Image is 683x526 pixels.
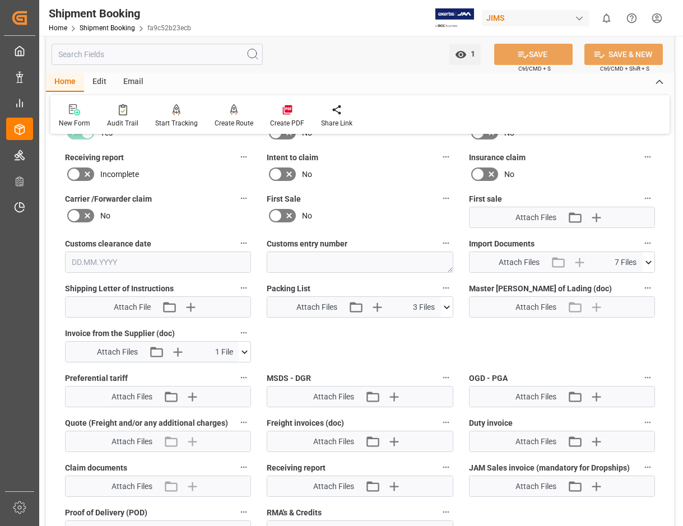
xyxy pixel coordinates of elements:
[515,391,556,403] span: Attach Files
[619,6,644,31] button: Help Center
[236,191,251,206] button: Carrier /Forwarder claim
[413,301,435,313] span: 3 Files
[515,481,556,492] span: Attach Files
[49,5,191,22] div: Shipment Booking
[65,152,124,164] span: Receiving report
[65,283,174,295] span: Shipping Letter of Instructions
[215,346,233,358] span: 1 File
[515,301,556,313] span: Attach Files
[469,152,526,164] span: Insurance claim
[65,373,128,384] span: Preferential tariff
[46,73,84,92] div: Home
[439,370,453,385] button: MSDS - DGR
[439,236,453,250] button: Customs entry number
[296,301,337,313] span: Attach Files
[65,328,175,339] span: Invoice from the Supplier (doc)
[236,325,251,340] button: Invoice from the Supplier (doc)
[97,346,138,358] span: Attach Files
[439,191,453,206] button: First Sale
[469,193,502,205] span: First sale
[65,462,127,474] span: Claim documents
[640,191,655,206] button: First sale
[49,24,67,32] a: Home
[115,73,152,92] div: Email
[215,118,253,128] div: Create Route
[267,373,311,384] span: MSDS - DGR
[59,118,90,128] div: New Form
[469,373,508,384] span: OGD - PGA
[469,462,630,474] span: JAM Sales invoice (mandatory for Dropships)
[584,44,663,65] button: SAVE & NEW
[439,505,453,519] button: RMA's & Credits
[482,7,594,29] button: JIMS
[302,169,312,180] span: No
[267,283,310,295] span: Packing List
[615,257,636,268] span: 7 Files
[302,210,312,222] span: No
[439,460,453,474] button: Receiving report
[65,252,251,273] input: DD.MM.YYYY
[267,462,326,474] span: Receiving report
[267,507,322,519] span: RMA's & Credits
[65,417,228,429] span: Quote (Freight and/or any additional charges)
[640,281,655,295] button: Master [PERSON_NAME] of Lading (doc)
[236,236,251,250] button: Customs clearance date
[640,236,655,250] button: Import Documents
[270,118,304,128] div: Create PDF
[65,193,152,205] span: Carrier /Forwarder claim
[600,64,649,73] span: Ctrl/CMD + Shift + S
[236,415,251,430] button: Quote (Freight and/or any additional charges)
[640,460,655,474] button: JAM Sales invoice (mandatory for Dropships)
[236,370,251,385] button: Preferential tariff
[469,283,612,295] span: Master [PERSON_NAME] of Lading (doc)
[107,118,138,128] div: Audit Trail
[267,152,318,164] span: Intent to claim
[65,507,147,519] span: Proof of Delivery (POD)
[518,64,551,73] span: Ctrl/CMD + S
[439,415,453,430] button: Freight invoices (doc)
[494,44,573,65] button: SAVE
[236,150,251,164] button: Receiving report
[267,238,347,250] span: Customs entry number
[482,10,589,26] div: JIMS
[313,481,354,492] span: Attach Files
[449,44,481,65] button: open menu
[52,44,263,65] input: Search Fields
[114,301,151,313] span: Attach File
[111,391,152,403] span: Attach Files
[267,193,301,205] span: First Sale
[640,150,655,164] button: Insurance claim
[515,436,556,448] span: Attach Files
[100,169,139,180] span: Incomplete
[84,73,115,92] div: Edit
[499,257,540,268] span: Attach Files
[515,212,556,224] span: Attach Files
[65,238,151,250] span: Customs clearance date
[640,415,655,430] button: Duty invoice
[439,281,453,295] button: Packing List
[111,481,152,492] span: Attach Files
[80,24,135,32] a: Shipment Booking
[321,118,352,128] div: Share Link
[435,8,474,28] img: Exertis%20JAM%20-%20Email%20Logo.jpg_1722504956.jpg
[469,238,535,250] span: Import Documents
[467,49,475,58] span: 1
[469,417,513,429] span: Duty invoice
[100,210,110,222] span: No
[439,150,453,164] button: Intent to claim
[313,436,354,448] span: Attach Files
[267,417,344,429] span: Freight invoices (doc)
[236,460,251,474] button: Claim documents
[111,436,152,448] span: Attach Files
[236,281,251,295] button: Shipping Letter of Instructions
[313,391,354,403] span: Attach Files
[155,118,198,128] div: Start Tracking
[504,169,514,180] span: No
[236,505,251,519] button: Proof of Delivery (POD)
[594,6,619,31] button: show 0 new notifications
[640,370,655,385] button: OGD - PGA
